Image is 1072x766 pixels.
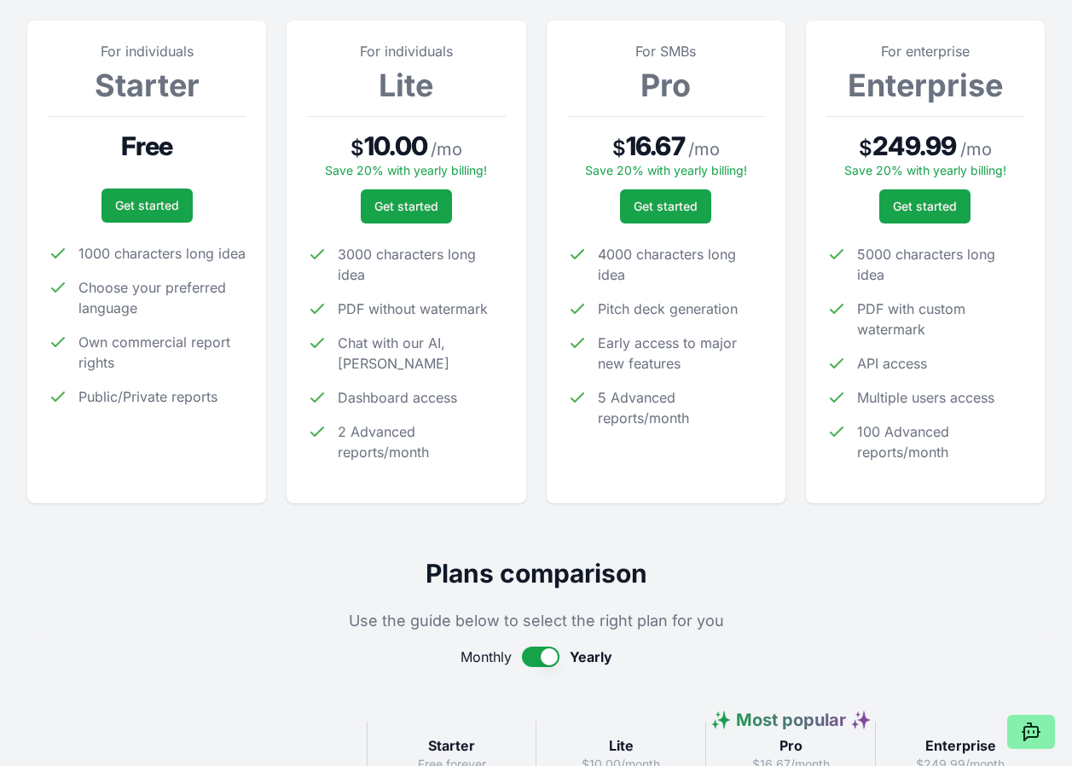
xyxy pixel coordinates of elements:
span: PDF without watermark [338,299,488,319]
a: Get started [361,189,452,223]
span: ✨ Most popular ✨ [710,710,872,730]
p: For SMBs [567,41,765,61]
span: 4000 characters long idea [598,244,765,285]
span: 3000 characters long idea [338,244,505,285]
span: Pitch deck generation [598,299,738,319]
span: $ [351,135,364,162]
span: API access [857,353,927,374]
span: Save 20% with yearly billing! [844,163,1006,177]
p: For enterprise [826,41,1024,61]
p: For individuals [48,41,246,61]
h3: Enterprise [889,735,1031,756]
h2: Plans comparison [27,558,1045,589]
h3: Starter [381,735,523,756]
span: Multiple users access [857,387,994,408]
span: 5000 characters long idea [857,244,1024,285]
span: 249.99 [872,131,957,161]
span: 10.00 [364,131,427,161]
h3: Starter [48,68,246,102]
h3: Lite [550,735,692,756]
span: Choose your preferred language [78,277,246,318]
span: 5 Advanced reports/month [598,387,765,428]
span: Free [121,131,173,161]
h3: Enterprise [826,68,1024,102]
span: PDF with custom watermark [857,299,1024,339]
span: / mo [688,137,720,161]
span: Save 20% with yearly billing! [585,163,747,177]
span: 16.67 [626,131,685,161]
span: / mo [431,137,462,161]
span: 1000 characters long idea [78,243,246,264]
span: $ [612,135,626,162]
h3: Pro [567,68,765,102]
span: $ [859,135,872,162]
span: Save 20% with yearly billing! [325,163,487,177]
h3: Lite [307,68,505,102]
a: Get started [101,189,193,223]
span: Dashboard access [338,387,457,408]
p: For individuals [307,41,505,61]
h3: Pro [720,735,861,756]
span: Yearly [570,647,612,667]
span: 2 Advanced reports/month [338,421,505,462]
p: Use the guide below to select the right plan for you [27,609,1045,633]
span: Own commercial report rights [78,332,246,373]
a: Get started [620,189,711,223]
a: Get started [879,189,971,223]
span: Public/Private reports [78,386,217,407]
span: 100 Advanced reports/month [857,421,1024,462]
span: Early access to major new features [598,333,765,374]
span: Chat with our AI, [PERSON_NAME] [338,333,505,374]
span: Monthly [461,647,512,667]
span: / mo [960,137,992,161]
